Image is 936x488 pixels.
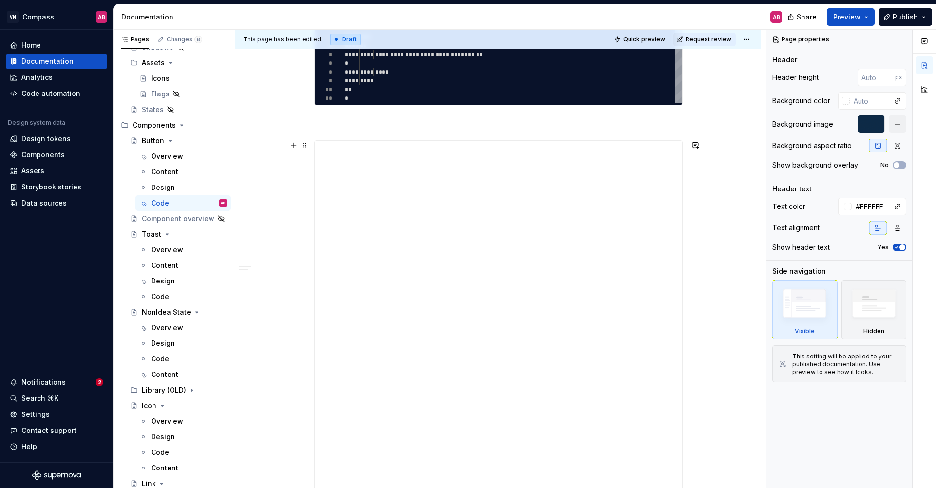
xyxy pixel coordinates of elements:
[117,117,231,133] div: Components
[167,36,202,43] div: Changes
[841,280,907,339] div: Hidden
[6,375,107,390] button: Notifications2
[772,160,858,170] div: Show background overlay
[863,327,884,335] div: Hidden
[126,382,231,398] div: Library (OLD)
[21,150,65,160] div: Components
[151,183,175,192] div: Design
[772,184,812,194] div: Header text
[878,244,889,251] label: Yes
[850,92,889,110] input: Auto
[792,353,900,376] div: This setting will be applied to your published documentation. Use preview to see how it looks.
[21,40,41,50] div: Home
[21,377,66,387] div: Notifications
[135,242,231,258] a: Overview
[2,6,111,27] button: VNCompassAB
[6,391,107,406] button: Search ⌘K
[151,432,175,442] div: Design
[879,8,932,26] button: Publish
[151,370,178,379] div: Content
[673,33,736,46] button: Request review
[833,12,860,22] span: Preview
[21,73,53,82] div: Analytics
[96,378,103,386] span: 2
[135,445,231,460] a: Code
[21,134,71,144] div: Design tokens
[126,133,231,149] a: Button
[135,71,231,86] a: Icons
[135,195,231,211] a: CodeAB
[6,439,107,454] button: Help
[22,12,54,22] div: Compass
[895,74,902,81] p: px
[21,442,37,451] div: Help
[151,463,178,473] div: Content
[135,258,231,273] a: Content
[6,163,107,179] a: Assets
[142,136,164,146] div: Button
[858,69,895,86] input: Auto
[121,36,149,43] div: Pages
[21,89,80,98] div: Code automation
[6,407,107,422] a: Settings
[6,423,107,438] button: Contact support
[772,55,797,65] div: Header
[21,56,74,66] div: Documentation
[135,164,231,180] a: Content
[135,273,231,289] a: Design
[6,179,107,195] a: Storybook stories
[98,13,105,21] div: AB
[827,8,875,26] button: Preview
[151,448,169,457] div: Code
[142,401,156,411] div: Icon
[151,151,183,161] div: Overview
[133,120,176,130] div: Components
[686,36,731,43] span: Request review
[6,131,107,147] a: Design tokens
[151,323,183,333] div: Overview
[126,211,231,226] a: Component overview
[151,261,178,270] div: Content
[151,245,183,255] div: Overview
[135,336,231,351] a: Design
[151,198,169,208] div: Code
[126,398,231,413] a: Icon
[7,11,19,23] div: VN
[135,86,231,102] a: Flags
[126,55,231,71] div: Assets
[142,214,214,224] div: Component overview
[772,141,852,150] div: Background aspect ratio
[611,33,669,46] button: Quick preview
[772,96,830,106] div: Background color
[21,182,81,192] div: Storybook stories
[6,147,107,163] a: Components
[151,74,170,83] div: Icons
[151,416,183,426] div: Overview
[142,105,164,114] div: States
[6,86,107,101] a: Code automation
[142,58,165,68] div: Assets
[32,470,81,480] svg: Supernova Logo
[142,307,191,317] div: NonIdealState
[135,320,231,336] a: Overview
[797,12,817,22] span: Share
[21,166,44,176] div: Assets
[880,161,889,169] label: No
[151,292,169,301] div: Code
[783,8,823,26] button: Share
[135,180,231,195] a: Design
[21,198,67,208] div: Data sources
[852,198,889,215] input: Auto
[121,12,231,22] div: Documentation
[6,195,107,211] a: Data sources
[8,119,65,127] div: Design system data
[330,34,361,45] div: Draft
[126,102,231,117] a: States
[772,280,838,339] div: Visible
[21,394,58,403] div: Search ⌘K
[135,351,231,367] a: Code
[893,12,918,22] span: Publish
[623,36,665,43] span: Quick preview
[772,202,805,211] div: Text color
